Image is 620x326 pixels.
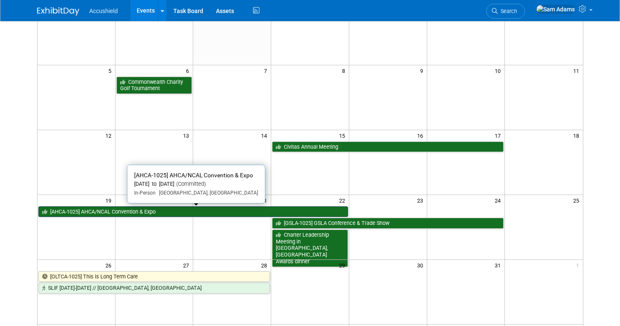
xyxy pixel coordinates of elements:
span: 23 [416,195,427,206]
a: SLIF [DATE]-[DATE] // [GEOGRAPHIC_DATA], [GEOGRAPHIC_DATA] [38,283,270,294]
span: 1 [575,260,583,270]
span: 31 [494,260,504,270]
span: 25 [572,195,583,206]
span: 10 [494,65,504,76]
span: 17 [494,130,504,141]
span: [GEOGRAPHIC_DATA], [GEOGRAPHIC_DATA] [156,190,258,196]
span: 14 [260,130,271,141]
img: ExhibitDay [37,7,79,16]
a: Charter Leadership Meeting in [GEOGRAPHIC_DATA], [GEOGRAPHIC_DATA] Awards dinner [272,230,348,267]
span: 19 [105,195,115,206]
span: In-Person [134,190,156,196]
a: [GSLA-1025] GSLA Conference & Trade Show [272,218,504,229]
span: 27 [182,260,193,270]
a: Search [486,4,525,19]
span: 28 [260,260,271,270]
span: 22 [338,195,349,206]
span: 5 [108,65,115,76]
span: 24 [494,195,504,206]
a: Commonwealth Charity Golf Tournament [116,77,192,94]
a: [AHCA-1025] AHCA/NCAL Convention & Expo [38,206,348,217]
span: 29 [338,260,349,270]
span: (Committed) [174,181,206,187]
span: 18 [572,130,583,141]
span: 11 [572,65,583,76]
span: 8 [341,65,349,76]
span: Search [498,8,517,14]
span: 30 [416,260,427,270]
span: 26 [105,260,115,270]
a: [OLTCA-1025] This is Long Term Care [38,271,270,282]
span: 16 [416,130,427,141]
img: Sam Adams [536,5,575,14]
span: 6 [185,65,193,76]
div: [DATE] to [DATE] [134,181,258,188]
span: 9 [419,65,427,76]
span: [AHCA-1025] AHCA/NCAL Convention & Expo [134,172,253,179]
a: Civitas Annual Meeting [272,142,504,152]
span: 12 [105,130,115,141]
span: 15 [338,130,349,141]
span: 21 [260,195,271,206]
span: 13 [182,130,193,141]
span: Accushield [89,8,118,14]
span: 7 [263,65,271,76]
